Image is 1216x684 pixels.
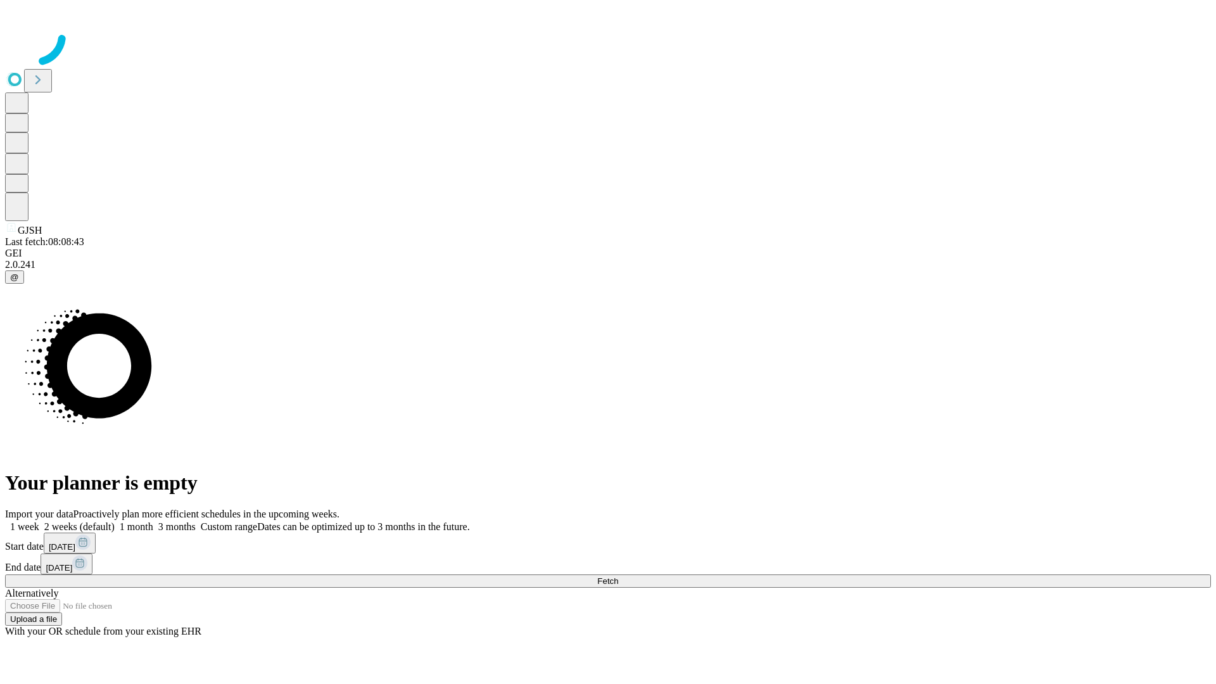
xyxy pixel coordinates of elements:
[18,225,42,236] span: GJSH
[201,521,257,532] span: Custom range
[10,521,39,532] span: 1 week
[73,509,339,519] span: Proactively plan more efficient schedules in the upcoming weeks.
[5,259,1211,270] div: 2.0.241
[5,471,1211,495] h1: Your planner is empty
[46,563,72,573] span: [DATE]
[5,248,1211,259] div: GEI
[120,521,153,532] span: 1 month
[44,521,115,532] span: 2 weeks (default)
[5,236,84,247] span: Last fetch: 08:08:43
[44,533,96,554] button: [DATE]
[5,533,1211,554] div: Start date
[5,612,62,626] button: Upload a file
[5,626,201,636] span: With your OR schedule from your existing EHR
[5,509,73,519] span: Import your data
[158,521,196,532] span: 3 months
[5,588,58,598] span: Alternatively
[10,272,19,282] span: @
[49,542,75,552] span: [DATE]
[597,576,618,586] span: Fetch
[5,270,24,284] button: @
[257,521,469,532] span: Dates can be optimized up to 3 months in the future.
[41,554,92,574] button: [DATE]
[5,574,1211,588] button: Fetch
[5,554,1211,574] div: End date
